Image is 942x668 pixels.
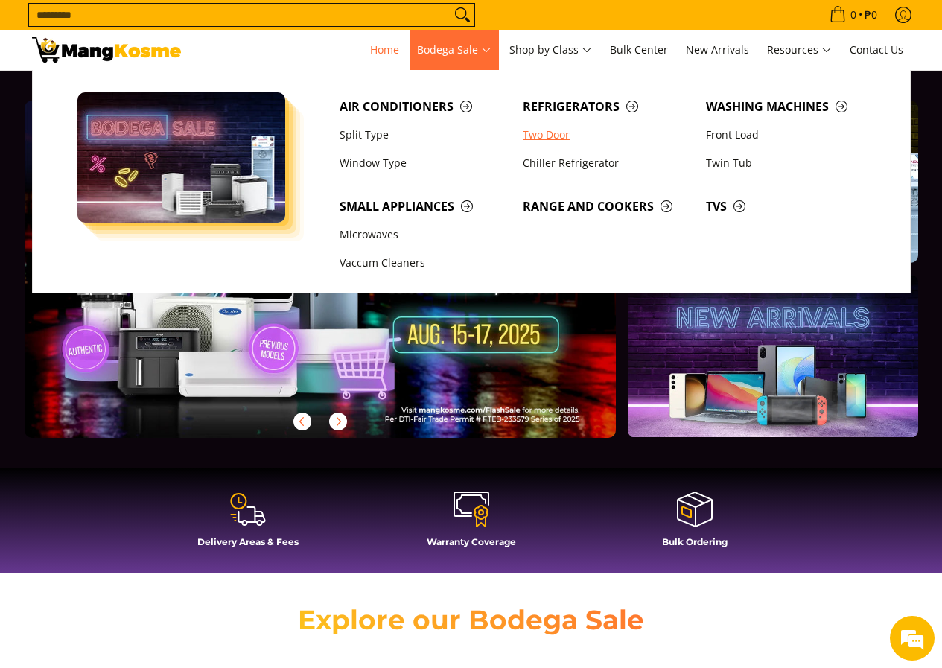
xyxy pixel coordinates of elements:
[686,42,749,57] span: New Arrivals
[515,149,698,177] a: Chiller Refrigerator
[451,4,474,26] button: Search
[144,490,352,559] a: Delivery Areas & Fees
[77,92,286,223] img: Bodega Sale
[591,490,799,559] a: Bulk Ordering
[698,192,882,220] a: TVs
[850,42,903,57] span: Contact Us
[591,536,799,547] h4: Bulk Ordering
[340,197,508,216] span: Small Appliances
[363,30,407,70] a: Home
[523,197,691,216] span: Range and Cookers
[825,7,882,23] span: •
[286,405,319,438] button: Previous
[760,30,839,70] a: Resources
[144,536,352,547] h4: Delivery Areas & Fees
[523,98,691,116] span: Refrigerators
[698,149,882,177] a: Twin Tub
[610,42,668,57] span: Bulk Center
[698,121,882,149] a: Front Load
[340,98,508,116] span: Air Conditioners
[367,490,576,559] a: Warranty Coverage
[32,37,181,63] img: Mang Kosme: Your Home Appliances Warehouse Sale Partner!
[332,192,515,220] a: Small Appliances
[255,603,687,637] h2: Explore our Bodega Sale
[678,30,757,70] a: New Arrivals
[698,92,882,121] a: Washing Machines
[509,41,592,60] span: Shop by Class
[332,220,515,249] a: Microwaves
[25,101,664,462] a: More
[515,121,698,149] a: Two Door
[322,405,354,438] button: Next
[417,41,491,60] span: Bodega Sale
[515,92,698,121] a: Refrigerators
[602,30,675,70] a: Bulk Center
[370,42,399,57] span: Home
[842,30,911,70] a: Contact Us
[196,30,911,70] nav: Main Menu
[367,536,576,547] h4: Warranty Coverage
[332,149,515,177] a: Window Type
[767,41,832,60] span: Resources
[332,121,515,149] a: Split Type
[332,249,515,278] a: Vaccum Cleaners
[706,197,874,216] span: TVs
[410,30,499,70] a: Bodega Sale
[332,92,515,121] a: Air Conditioners
[706,98,874,116] span: Washing Machines
[862,10,879,20] span: ₱0
[502,30,599,70] a: Shop by Class
[848,10,859,20] span: 0
[515,192,698,220] a: Range and Cookers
